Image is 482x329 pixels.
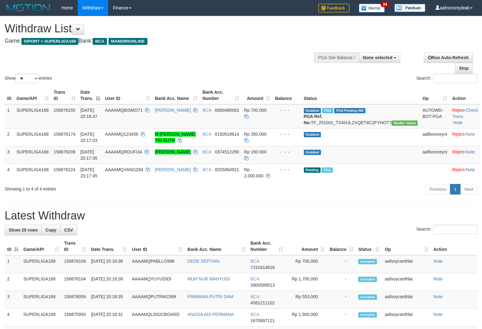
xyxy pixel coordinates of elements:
a: Run Auto-Refresh [424,52,473,63]
td: SUPERLIGA168 [14,104,51,129]
span: MANDIRIONLINE [109,38,147,45]
td: 4 [5,309,21,327]
td: · [450,164,480,181]
td: aafsoycanthlai [382,291,431,309]
a: Note [433,276,443,281]
span: 34 [381,2,389,7]
th: User ID: activate to sort column ascending [129,237,185,255]
span: BCA [202,132,211,137]
a: [PERSON_NAME] [155,149,191,154]
a: [PERSON_NAME] [155,167,191,172]
td: SUPERLIGA168 [21,309,62,327]
span: 156876155 [54,108,76,113]
span: Copy 7310414616 to clipboard [251,265,275,270]
a: Reject [452,167,465,172]
th: Amount: activate to sort column ascending [285,237,327,255]
h4: Game: Bank: [5,38,315,44]
span: Rp 2.000.000 [244,167,263,178]
label: Search: [416,74,477,83]
td: SUPERLIGA168 [14,164,51,181]
span: 156876209 [54,149,76,154]
button: None selected [359,52,400,63]
th: Amount: activate to sort column ascending [242,87,273,104]
td: 4 [5,164,14,181]
input: Search: [433,74,477,83]
td: 156876059 [62,291,89,309]
img: Button%20Memo.svg [359,4,385,12]
a: Stop [455,63,473,73]
td: SUPERLIGA168 [21,255,62,273]
td: 2 [5,273,21,291]
span: Grabbed [304,132,321,137]
a: Show 25 rows [5,225,42,235]
td: SUPERLIGA168 [21,273,62,291]
span: Grabbed [304,108,321,113]
td: [DATE] 20:18:31 [89,309,129,327]
td: Rp 700,000 [285,255,327,273]
td: 1 [5,104,14,129]
td: SUPERLIGA168 [21,291,62,309]
h1: Latest Withdraw [5,209,477,222]
span: Copy 0374512290 to clipboard [215,149,239,154]
span: Copy 1670897121 to clipboard [251,318,275,323]
td: · · [450,104,480,129]
span: BCA [202,167,211,172]
th: Status: activate to sort column ascending [356,237,382,255]
label: Search: [416,225,477,234]
span: AAAAMQYANGZ84 [105,167,143,172]
span: Pending [304,167,321,173]
span: Accepted [358,312,377,317]
td: aafsoycanthlai [382,273,431,291]
div: PGA Site Balance / [314,52,359,63]
th: Status [301,87,420,104]
th: Action [431,237,478,255]
span: [DATE] 20:17:35 [81,149,98,161]
td: Rp 1,700,000 [285,273,327,291]
td: AUTOWD-BOT-PGA [420,104,450,129]
a: Reject [452,132,465,137]
td: 156875993 [62,309,89,327]
td: AAAAMQYUYUDIDI [129,273,185,291]
td: 1 [5,255,21,273]
th: ID [5,87,14,104]
span: None selected [363,55,392,60]
span: Marked by aafsoycanthlai [322,108,333,113]
span: Copy 3900589513 to clipboard [251,283,275,288]
span: Vendor URL: https://trx31.1velocity.biz [392,120,418,126]
a: DEDE SEPTIAN [188,259,220,264]
td: [DATE] 20:18:35 [89,291,129,309]
td: AAAAMQPABLLO998 [129,255,185,273]
td: aafsoycanthlai [382,309,431,327]
td: 2 [5,128,14,146]
span: Copy 6150519614 to clipboard [215,132,239,137]
th: Date Trans.: activate to sort column descending [78,87,103,104]
span: AAAAMQROUFI34 [105,149,142,154]
td: · [450,146,480,164]
span: BCA [93,38,107,45]
th: Op: activate to sort column ascending [420,87,450,104]
th: Game/API: activate to sort column ascending [14,87,51,104]
td: TF_251001_TXAHJLZXQET4C2FYNOT7 [301,104,420,129]
div: - - - [275,149,299,155]
span: Rp 700.000 [244,108,266,113]
td: 156876109 [62,255,89,273]
div: - - - [275,107,299,113]
span: 156876174 [54,132,76,137]
a: Note [433,259,443,264]
td: Rp 553,000 [285,291,327,309]
td: AAAAMQLOGICBOARD [129,309,185,327]
th: ID: activate to sort column descending [5,237,21,255]
td: - [327,273,356,291]
td: 156876104 [62,273,89,291]
b: PGA Ref. No: [304,114,322,125]
th: Trans ID: activate to sort column ascending [51,87,78,104]
span: Rp 350.000 [244,132,266,137]
div: - - - [275,167,299,173]
span: Copy [45,228,56,233]
img: Feedback.jpg [318,4,350,12]
span: BCA [202,108,211,113]
select: Showentries [16,74,39,83]
a: M [PERSON_NAME] TRI SUTR [155,132,196,143]
span: [DATE] 20:17:03 [81,132,98,143]
th: Game/API: activate to sort column ascending [21,237,62,255]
